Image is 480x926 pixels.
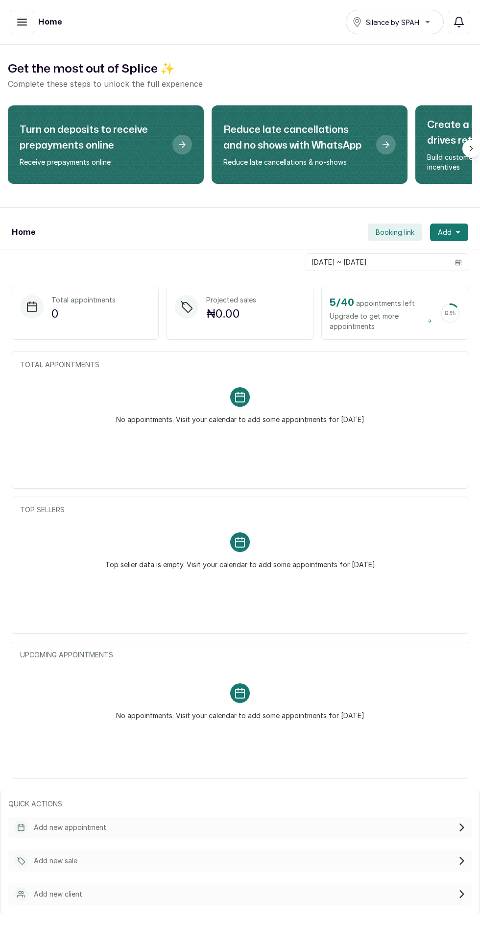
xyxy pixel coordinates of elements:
p: QUICK ACTIONS [8,799,472,809]
button: Booking link [368,224,422,241]
p: Receive prepayments online [20,157,165,167]
p: Top seller data is empty. Visit your calendar to add some appointments for [DATE] [105,552,375,570]
span: Silence by SPAH [366,17,419,27]
button: Add [430,224,468,241]
p: Add new appointment [34,823,106,832]
p: Projected sales [206,295,256,305]
p: 0 [51,305,116,323]
span: Upgrade to get more appointments [330,311,432,331]
p: Complete these steps to unlock the full experience [8,78,472,90]
p: Add new sale [34,856,77,866]
button: Silence by SPAH [346,10,444,34]
p: Total appointments [51,295,116,305]
span: appointments left [356,299,415,308]
span: Add [438,227,452,237]
h2: Get the most out of Splice ✨ [8,60,472,78]
p: No appointments. Visit your calendar to add some appointments for [DATE] [116,703,364,721]
input: Select date [306,254,449,271]
p: Reduce late cancellations & no-shows [223,157,368,167]
h1: Home [38,16,62,28]
p: ₦0.00 [206,305,256,323]
p: TOP SELLERS [20,505,460,515]
span: 12.5 % [444,311,456,316]
h2: Reduce late cancellations and no shows with WhatsApp [223,122,368,153]
svg: calendar [455,259,462,266]
p: No appointments. Visit your calendar to add some appointments for [DATE] [116,407,364,425]
h2: 5 / 40 [330,295,354,311]
div: Reduce late cancellations and no shows with WhatsApp [212,105,408,184]
p: TOTAL APPOINTMENTS [20,360,460,370]
h1: Home [12,226,35,238]
span: Booking link [376,227,414,237]
h2: Turn on deposits to receive prepayments online [20,122,165,153]
div: Turn on deposits to receive prepayments online [8,105,204,184]
p: UPCOMING APPOINTMENTS [20,650,460,660]
p: Add new client [34,889,82,899]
